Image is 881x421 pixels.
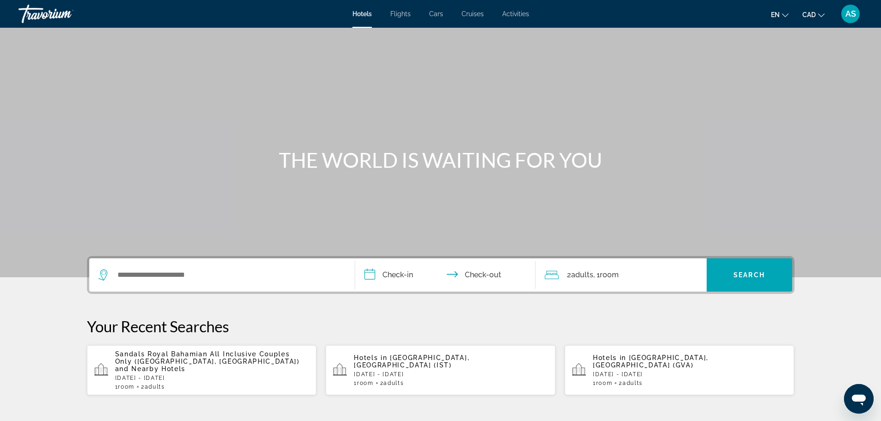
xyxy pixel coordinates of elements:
[536,258,707,292] button: Travelers: 2 adults, 0 children
[267,148,614,172] h1: THE WORLD IS WAITING FOR YOU
[352,10,372,18] a: Hotels
[462,10,484,18] a: Cruises
[89,258,792,292] div: Search widget
[383,380,404,386] span: Adults
[600,270,619,279] span: Room
[733,271,765,279] span: Search
[707,258,792,292] button: Search
[355,258,536,292] button: Check in and out dates
[354,354,469,369] span: [GEOGRAPHIC_DATA], [GEOGRAPHIC_DATA] (IST)
[593,371,787,378] p: [DATE] - [DATE]
[115,350,300,365] span: Sandals Royal Bahamian All Inclusive Couples Only ([GEOGRAPHIC_DATA], [GEOGRAPHIC_DATA])
[622,380,643,386] span: Adults
[802,11,816,18] span: CAD
[354,371,548,378] p: [DATE] - [DATE]
[380,380,404,386] span: 2
[593,354,708,369] span: [GEOGRAPHIC_DATA], [GEOGRAPHIC_DATA] (GVA)
[567,268,593,281] span: 2
[354,354,387,361] span: Hotels in
[115,365,186,372] span: and Nearby Hotels
[771,11,780,18] span: en
[565,345,795,396] button: Hotels in [GEOGRAPHIC_DATA], [GEOGRAPHIC_DATA] (GVA)[DATE] - [DATE]1Room2Adults
[593,380,612,386] span: 1
[141,384,165,390] span: 2
[357,380,374,386] span: Room
[18,2,111,26] a: Travorium
[593,268,619,281] span: , 1
[502,10,529,18] a: Activities
[429,10,443,18] a: Cars
[771,8,789,21] button: Change language
[596,380,613,386] span: Room
[87,345,317,396] button: Sandals Royal Bahamian All Inclusive Couples Only ([GEOGRAPHIC_DATA], [GEOGRAPHIC_DATA]) and Near...
[115,384,135,390] span: 1
[619,380,643,386] span: 2
[145,384,165,390] span: Adults
[844,384,874,414] iframe: Button to launch messaging window
[87,317,795,336] p: Your Recent Searches
[115,375,309,381] p: [DATE] - [DATE]
[838,4,863,24] button: User Menu
[802,8,825,21] button: Change currency
[390,10,411,18] a: Flights
[118,384,135,390] span: Room
[845,9,856,18] span: AS
[571,270,593,279] span: Adults
[593,354,626,361] span: Hotels in
[326,345,555,396] button: Hotels in [GEOGRAPHIC_DATA], [GEOGRAPHIC_DATA] (IST)[DATE] - [DATE]1Room2Adults
[354,380,373,386] span: 1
